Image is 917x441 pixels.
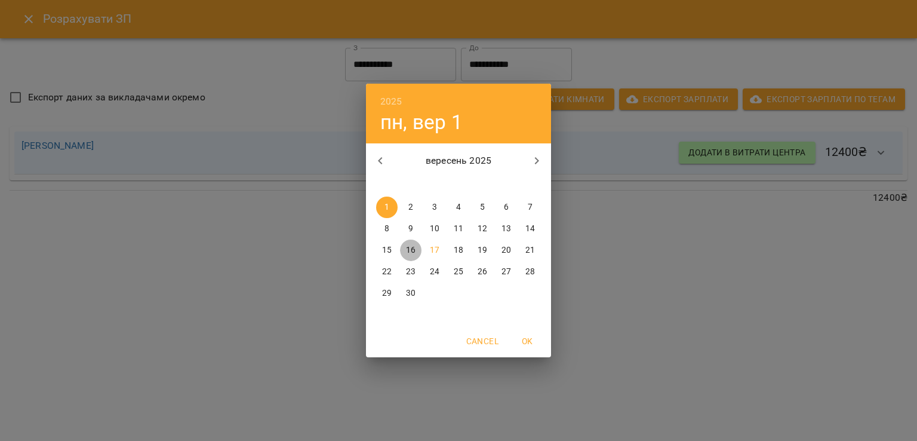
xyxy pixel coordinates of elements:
[448,218,469,240] button: 11
[430,223,439,235] p: 10
[454,223,463,235] p: 11
[408,201,413,213] p: 2
[519,197,541,218] button: 7
[424,179,445,191] span: ср
[376,261,398,283] button: 22
[472,197,493,218] button: 5
[376,283,398,304] button: 29
[400,179,421,191] span: вт
[454,244,463,256] p: 18
[472,240,493,261] button: 19
[376,197,398,218] button: 1
[519,240,541,261] button: 21
[376,240,398,261] button: 15
[472,261,493,283] button: 26
[501,266,511,278] p: 27
[380,93,402,110] button: 2025
[513,334,541,348] span: OK
[400,283,421,304] button: 30
[519,218,541,240] button: 14
[382,287,392,299] p: 29
[400,218,421,240] button: 9
[472,218,493,240] button: 12
[480,201,485,213] p: 5
[424,197,445,218] button: 3
[454,266,463,278] p: 25
[448,197,469,218] button: 4
[406,287,416,299] p: 30
[525,223,535,235] p: 14
[430,266,439,278] p: 24
[448,261,469,283] button: 25
[501,244,511,256] p: 20
[384,223,389,235] p: 8
[478,244,487,256] p: 19
[496,240,517,261] button: 20
[400,197,421,218] button: 2
[424,240,445,261] button: 17
[472,179,493,191] span: пт
[461,330,503,352] button: Cancel
[395,154,523,168] p: вересень 2025
[424,261,445,283] button: 24
[496,218,517,240] button: 13
[496,261,517,283] button: 27
[525,244,535,256] p: 21
[376,218,398,240] button: 8
[496,197,517,218] button: 6
[448,179,469,191] span: чт
[519,261,541,283] button: 28
[408,223,413,235] p: 9
[448,240,469,261] button: 18
[382,244,392,256] p: 15
[400,261,421,283] button: 23
[478,223,487,235] p: 12
[424,218,445,240] button: 10
[406,266,416,278] p: 23
[496,179,517,191] span: сб
[384,201,389,213] p: 1
[380,110,463,134] button: пн, вер 1
[501,223,511,235] p: 13
[528,201,533,213] p: 7
[382,266,392,278] p: 22
[430,244,439,256] p: 17
[456,201,461,213] p: 4
[504,201,509,213] p: 6
[466,334,498,348] span: Cancel
[478,266,487,278] p: 26
[400,240,421,261] button: 16
[376,179,398,191] span: пн
[519,179,541,191] span: нд
[525,266,535,278] p: 28
[432,201,437,213] p: 3
[406,244,416,256] p: 16
[508,330,546,352] button: OK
